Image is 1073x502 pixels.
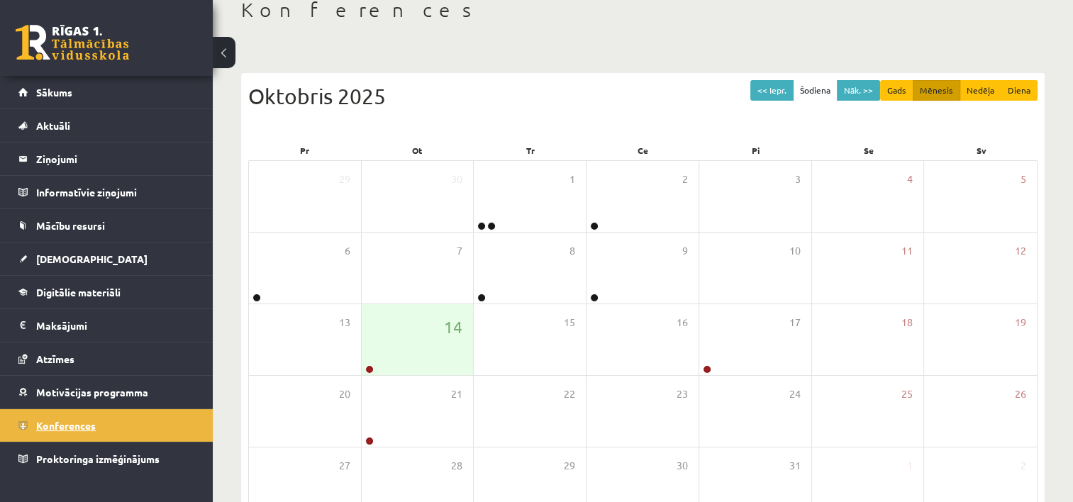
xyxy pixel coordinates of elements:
div: Sv [925,140,1038,160]
span: 25 [901,386,913,402]
span: 1 [569,172,575,187]
span: Sākums [36,86,72,99]
span: 23 [677,386,688,402]
button: Gads [880,80,913,101]
a: Proktoringa izmēģinājums [18,442,195,475]
a: [DEMOGRAPHIC_DATA] [18,242,195,275]
span: 4 [907,172,913,187]
button: Nedēļa [960,80,1001,101]
a: Informatīvie ziņojumi [18,176,195,208]
span: 29 [564,458,575,474]
div: Tr [474,140,586,160]
span: 30 [451,172,462,187]
span: 28 [451,458,462,474]
a: Rīgas 1. Tālmācības vidusskola [16,25,129,60]
span: Proktoringa izmēģinājums [36,452,160,465]
span: Mācību resursi [36,219,105,232]
a: Aktuāli [18,109,195,142]
span: 22 [564,386,575,402]
a: Ziņojumi [18,143,195,175]
span: 6 [345,243,350,259]
span: Aktuāli [36,119,70,132]
span: 1 [907,458,913,474]
legend: Maksājumi [36,309,195,342]
span: 27 [339,458,350,474]
legend: Informatīvie ziņojumi [36,176,195,208]
span: 17 [789,315,801,330]
span: 2 [1021,458,1026,474]
button: Diena [1001,80,1038,101]
span: Digitālie materiāli [36,286,121,299]
span: 7 [457,243,462,259]
span: 26 [1015,386,1026,402]
span: 24 [789,386,801,402]
span: 12 [1015,243,1026,259]
button: Šodiena [793,80,838,101]
span: 19 [1015,315,1026,330]
span: 9 [682,243,688,259]
span: [DEMOGRAPHIC_DATA] [36,252,148,265]
span: 8 [569,243,575,259]
div: Oktobris 2025 [248,80,1038,112]
span: 14 [444,315,462,339]
a: Sākums [18,76,195,108]
span: 15 [564,315,575,330]
span: Konferences [36,419,96,432]
span: 16 [677,315,688,330]
span: 3 [795,172,801,187]
span: 11 [901,243,913,259]
div: Pi [699,140,812,160]
span: 2 [682,172,688,187]
span: 31 [789,458,801,474]
span: 20 [339,386,350,402]
a: Maksājumi [18,309,195,342]
a: Atzīmes [18,342,195,375]
span: 10 [789,243,801,259]
span: 18 [901,315,913,330]
span: Motivācijas programma [36,386,148,398]
a: Konferences [18,409,195,442]
div: Ce [586,140,699,160]
span: 30 [677,458,688,474]
span: 5 [1021,172,1026,187]
a: Motivācijas programma [18,376,195,408]
button: << Iepr. [750,80,794,101]
span: 21 [451,386,462,402]
span: 29 [339,172,350,187]
span: 13 [339,315,350,330]
button: Mēnesis [913,80,960,101]
div: Pr [248,140,361,160]
button: Nāk. >> [837,80,880,101]
legend: Ziņojumi [36,143,195,175]
div: Ot [361,140,474,160]
a: Digitālie materiāli [18,276,195,308]
span: Atzīmes [36,352,74,365]
div: Se [812,140,925,160]
a: Mācību resursi [18,209,195,242]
